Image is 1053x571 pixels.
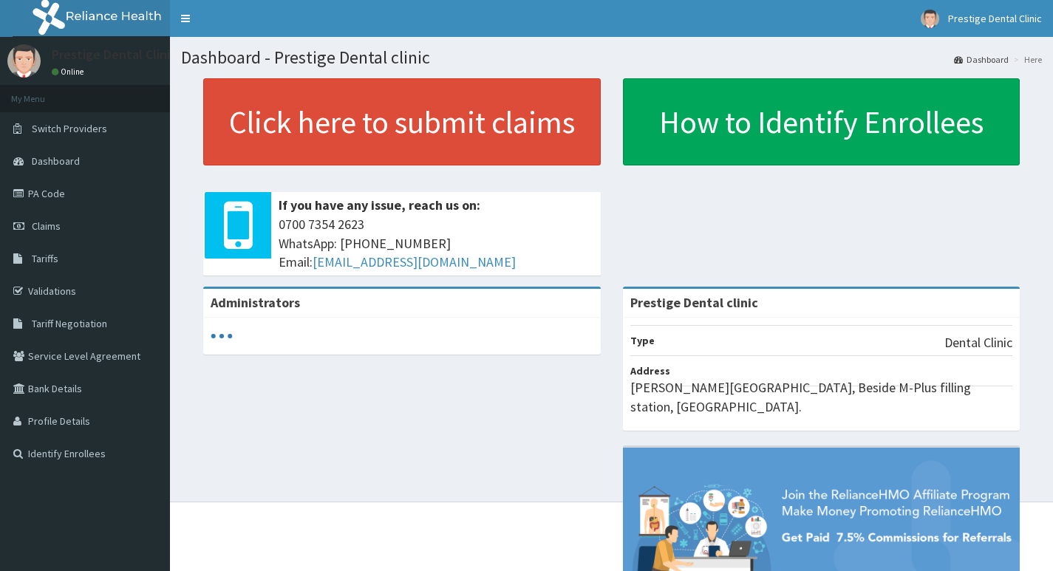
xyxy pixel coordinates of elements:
p: [PERSON_NAME][GEOGRAPHIC_DATA], Beside M-Plus filling station, [GEOGRAPHIC_DATA]. [630,378,1013,416]
span: Tariffs [32,252,58,265]
b: If you have any issue, reach us on: [279,196,480,213]
b: Type [630,334,655,347]
a: Online [52,66,87,77]
span: Claims [32,219,61,233]
img: User Image [921,10,939,28]
img: User Image [7,44,41,78]
strong: Prestige Dental clinic [630,294,758,311]
a: Click here to submit claims [203,78,601,165]
p: Prestige Dental Clinic [52,48,177,61]
span: Tariff Negotiation [32,317,107,330]
span: 0700 7354 2623 WhatsApp: [PHONE_NUMBER] Email: [279,215,593,272]
svg: audio-loading [211,325,233,347]
p: Dental Clinic [944,333,1012,352]
a: Dashboard [954,53,1009,66]
b: Address [630,364,670,377]
span: Prestige Dental Clinic [948,12,1042,25]
a: How to Identify Enrollees [623,78,1020,165]
span: Dashboard [32,154,80,168]
b: Administrators [211,294,300,311]
li: Here [1010,53,1042,66]
h1: Dashboard - Prestige Dental clinic [181,48,1042,67]
a: [EMAIL_ADDRESS][DOMAIN_NAME] [313,253,516,270]
span: Switch Providers [32,122,107,135]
